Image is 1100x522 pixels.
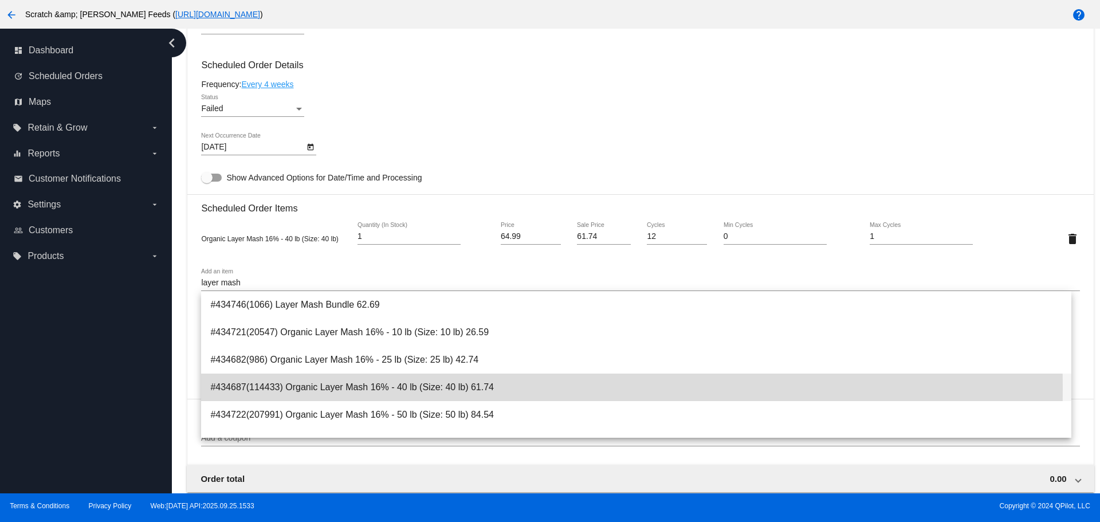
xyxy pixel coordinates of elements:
span: Scratch &amp; [PERSON_NAME] Feeds ( ) [25,10,263,19]
input: Max Cycles [870,232,973,241]
a: Web:[DATE] API:2025.09.25.1533 [151,502,254,510]
i: update [14,72,23,81]
span: Order total [201,474,245,484]
i: local_offer [13,252,22,261]
input: Next Occurrence Date [201,143,304,152]
span: #434686(114446) Organic Layer Mash 16% + Corn - 25 lb (Size: 25 lb) 42.74 [210,429,1062,456]
a: Terms & Conditions [10,502,69,510]
a: [URL][DOMAIN_NAME] [175,10,260,19]
i: email [14,174,23,183]
span: Settings [27,199,61,210]
span: Retain & Grow [27,123,87,133]
mat-icon: delete [1066,232,1079,246]
input: Add a coupon [201,434,1079,443]
span: #434687(114433) Organic Layer Mash 16% - 40 lb (Size: 40 lb) 61.74 [210,374,1062,401]
i: local_offer [13,123,22,132]
a: email Customer Notifications [14,170,159,188]
mat-icon: help [1072,8,1086,22]
i: people_outline [14,226,23,235]
a: Privacy Policy [89,502,132,510]
i: arrow_drop_down [150,200,159,209]
span: Maps [29,97,51,107]
i: map [14,97,23,107]
input: Price [501,232,561,241]
mat-icon: arrow_back [5,8,18,22]
a: people_outline Customers [14,221,159,240]
i: chevron_left [163,34,181,52]
h3: Scheduled Order Items [201,194,1079,214]
h3: Scheduled Order Details [201,60,1079,70]
a: update Scheduled Orders [14,67,159,85]
i: equalizer [13,149,22,158]
span: Scheduled Orders [29,71,103,81]
input: Quantity (In Stock) [357,232,461,241]
i: arrow_drop_down [150,123,159,132]
span: 0.00 [1050,474,1066,484]
button: Open calendar [304,140,316,152]
span: Products [27,251,64,261]
div: Frequency: [201,80,1079,89]
span: Copyright © 2024 QPilot, LLC [560,502,1090,510]
span: #434682(986) Organic Layer Mash 16% - 25 lb (Size: 25 lb) 42.74 [210,346,1062,374]
span: #434746(1066) Layer Mash Bundle 62.69 [210,291,1062,319]
i: arrow_drop_down [150,149,159,158]
mat-expansion-panel-header: Order total 0.00 [187,465,1094,492]
span: #434721(20547) Organic Layer Mash 16% - 10 lb (Size: 10 lb) 26.59 [210,319,1062,346]
span: Customers [29,225,73,236]
i: settings [13,200,22,209]
span: Organic Layer Mash 16% - 40 lb (Size: 40 lb) [201,235,338,243]
span: #434722(207991) Organic Layer Mash 16% - 50 lb (Size: 50 lb) 84.54 [210,401,1062,429]
i: dashboard [14,46,23,55]
input: Add an item [201,278,1079,288]
input: Cycles [647,232,707,241]
span: Show Advanced Options for Date/Time and Processing [226,172,422,183]
span: Customer Notifications [29,174,121,184]
i: arrow_drop_down [150,252,159,261]
input: Min Cycles [724,232,827,241]
a: map Maps [14,93,159,111]
span: Reports [27,148,60,159]
a: dashboard Dashboard [14,41,159,60]
span: Failed [201,104,223,113]
a: Every 4 weeks [241,80,293,89]
input: Sale Price [577,232,630,241]
span: Dashboard [29,45,73,56]
mat-select: Status [201,104,304,113]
